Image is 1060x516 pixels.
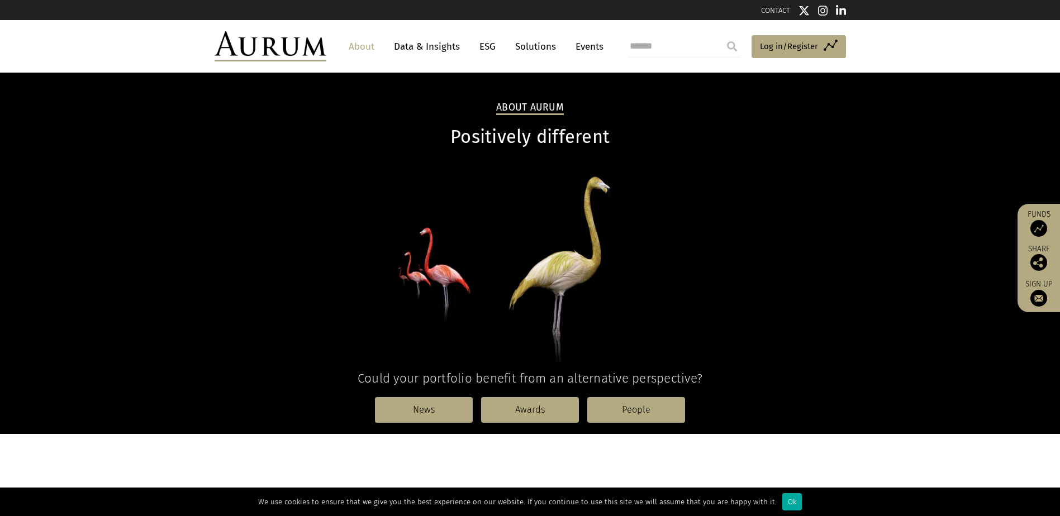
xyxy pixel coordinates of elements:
div: Share [1023,245,1054,271]
a: CONTACT [761,6,790,15]
a: Solutions [510,36,562,57]
a: Events [570,36,603,57]
img: Share this post [1030,254,1047,271]
img: Linkedin icon [836,5,846,16]
a: Log in/Register [752,35,846,59]
h1: Positively different [215,126,846,148]
input: Submit [721,35,743,58]
a: Sign up [1023,279,1054,307]
a: Funds [1023,209,1054,237]
img: Instagram icon [818,5,828,16]
img: Sign up to our newsletter [1030,290,1047,307]
img: Aurum [215,31,326,61]
a: ESG [474,36,501,57]
a: About [343,36,380,57]
h4: Could your portfolio benefit from an alternative perspective? [215,371,846,386]
img: Twitter icon [798,5,810,16]
div: Ok [782,493,802,510]
a: News [375,397,473,423]
h2: About Aurum [496,102,564,115]
a: Data & Insights [388,36,465,57]
a: People [587,397,685,423]
a: Awards [481,397,579,423]
span: Log in/Register [760,40,818,53]
img: Access Funds [1030,220,1047,237]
